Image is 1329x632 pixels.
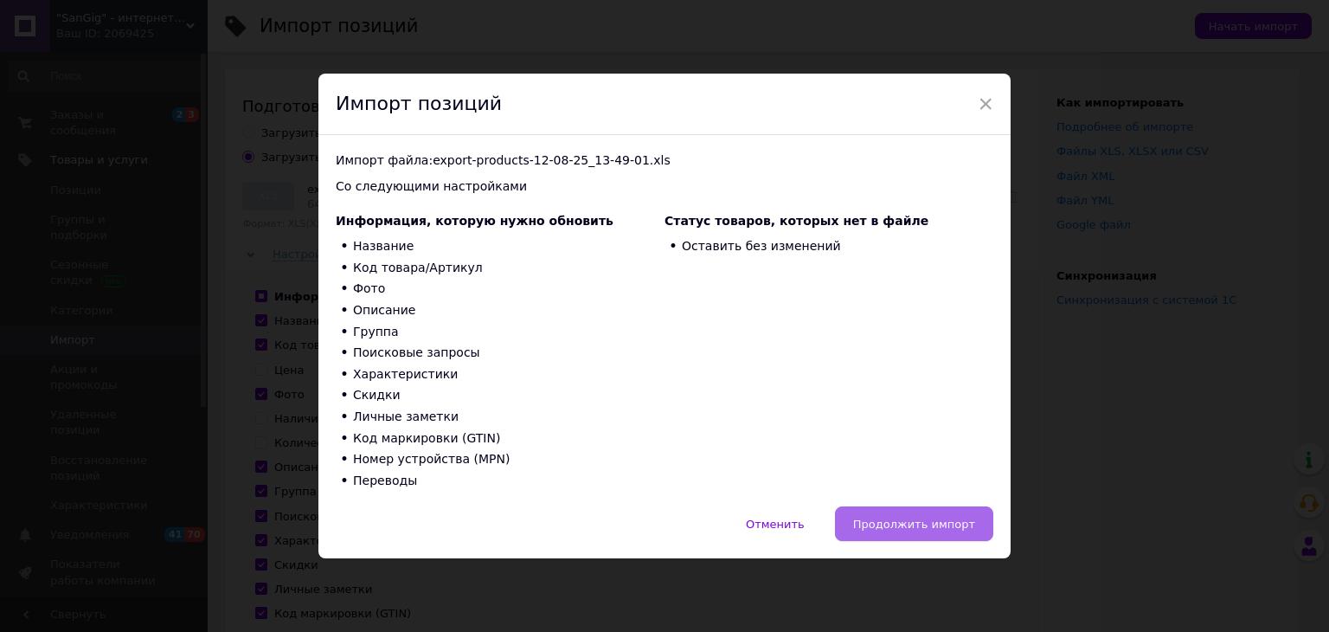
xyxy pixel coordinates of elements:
[336,214,613,228] span: Информация, которую нужно обновить
[336,152,993,170] div: Импорт файла: export-products-12-08-25_13-49-01.xls
[336,178,993,196] div: Со следующими настройками
[336,279,664,300] li: Фото
[318,74,1011,136] div: Импорт позиций
[336,300,664,322] li: Описание
[664,214,928,228] span: Статус товаров, которых нет в файле
[978,89,993,119] span: ×
[336,385,664,407] li: Скидки
[835,506,993,541] button: Продолжить импорт
[336,470,664,492] li: Переводы
[336,343,664,364] li: Поисковые запросы
[336,257,664,279] li: Код товара/Артикул
[728,506,823,541] button: Отменить
[664,236,993,258] li: Оставить без изменений
[336,236,664,258] li: Название
[853,518,975,531] span: Продолжить импорт
[336,364,664,385] li: Характеристики
[336,428,664,449] li: Код маркировки (GTIN)
[746,518,805,531] span: Отменить
[336,321,664,343] li: Группа
[336,449,664,471] li: Номер устройства (MPN)
[336,406,664,428] li: Личные заметки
